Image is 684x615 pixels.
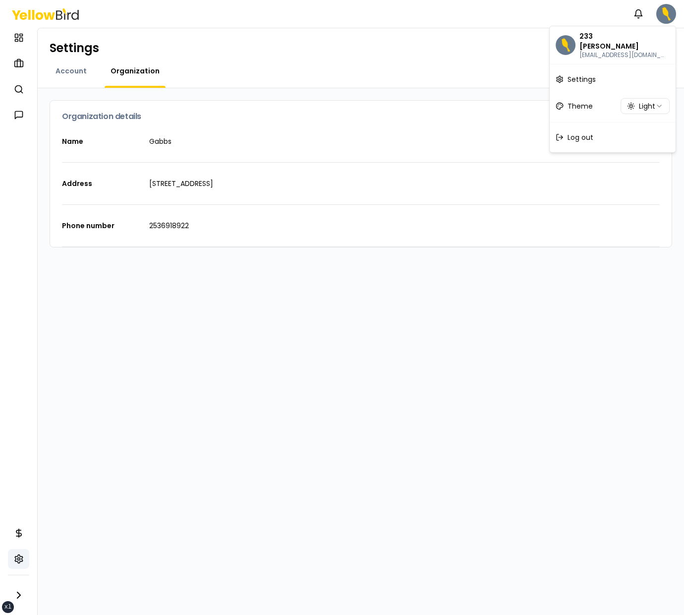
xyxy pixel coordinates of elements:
p: Jeremy Lentz [579,41,667,51]
span: Settings [568,74,596,84]
p: 233 [579,31,667,41]
span: Log out [568,132,593,142]
p: jlentz111fdgdfgdfg1@goyellowbird.com [579,51,667,59]
img: jlentz111fdgdfgdfg1@goyellowbird.com [556,35,575,55]
span: Theme [568,101,593,111]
